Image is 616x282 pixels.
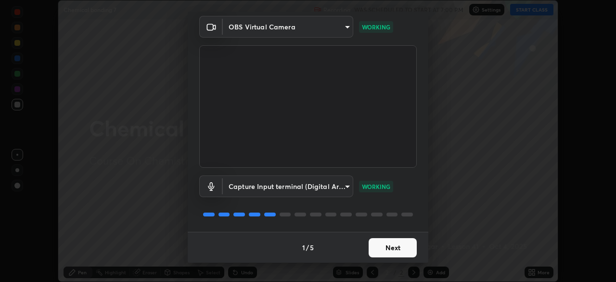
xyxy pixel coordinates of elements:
[306,242,309,253] h4: /
[223,16,353,38] div: OBS Virtual Camera
[223,175,353,197] div: OBS Virtual Camera
[302,242,305,253] h4: 1
[362,23,390,31] p: WORKING
[362,182,390,191] p: WORKING
[369,238,417,257] button: Next
[310,242,314,253] h4: 5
